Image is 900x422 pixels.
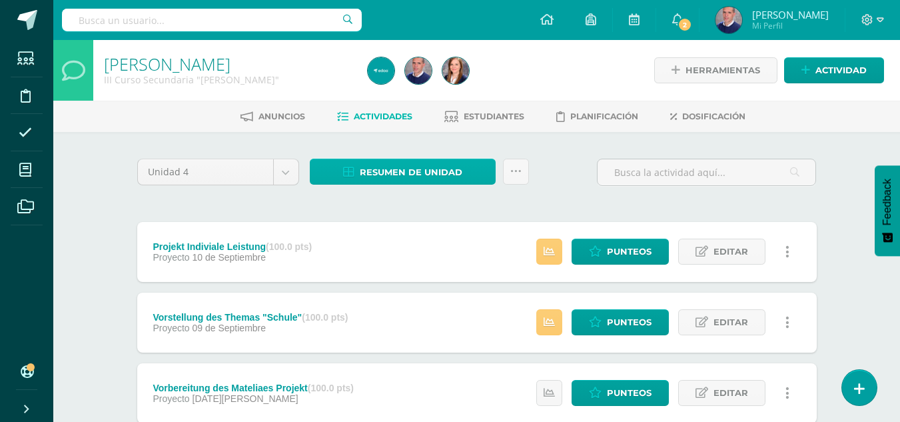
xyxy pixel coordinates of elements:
[713,310,748,335] span: Editar
[444,106,524,127] a: Estudiantes
[654,57,777,83] a: Herramientas
[815,58,867,83] span: Actividad
[360,160,462,185] span: Resumen de unidad
[464,111,524,121] span: Estudiantes
[153,383,354,393] div: Vorbereitung des Mateliaes Projekt
[607,310,652,335] span: Punteos
[685,58,760,83] span: Herramientas
[598,159,815,185] input: Busca la actividad aquí...
[153,323,189,333] span: Proyecto
[572,239,669,265] a: Punteos
[715,7,742,33] img: 1515e9211533a8aef101277efa176555.png
[310,159,496,185] a: Resumen de unidad
[104,53,230,75] a: [PERSON_NAME]
[153,241,312,252] div: Projekt Indiviale Leistung
[572,380,669,406] a: Punteos
[713,381,748,405] span: Editar
[193,323,266,333] span: 09 de Septiembre
[148,159,263,185] span: Unidad 4
[308,383,354,393] strong: (100.0 pts)
[138,159,298,185] a: Unidad 4
[682,111,745,121] span: Dosificación
[258,111,305,121] span: Anuncios
[570,111,638,121] span: Planificación
[104,73,352,86] div: III Curso Secundaria 'Deutsch'
[354,111,412,121] span: Actividades
[784,57,884,83] a: Actividad
[713,239,748,264] span: Editar
[153,252,189,263] span: Proyecto
[752,8,829,21] span: [PERSON_NAME]
[368,57,394,84] img: c42465e0b3b534b01a32bdd99c66b944.png
[104,55,352,73] h1: Deutsch
[607,239,652,264] span: Punteos
[875,165,900,256] button: Feedback - Mostrar encuesta
[62,9,362,31] input: Busca un usuario...
[572,309,669,335] a: Punteos
[153,393,189,404] span: Proyecto
[302,312,348,323] strong: (100.0 pts)
[405,57,432,84] img: 1515e9211533a8aef101277efa176555.png
[442,57,469,84] img: 30b41a60147bfd045cc6c38be83b16e6.png
[337,106,412,127] a: Actividades
[193,252,266,263] span: 10 de Septiembre
[677,17,692,32] span: 2
[193,393,298,404] span: [DATE][PERSON_NAME]
[153,312,348,323] div: Vorstellung des Themas "Schule"
[556,106,638,127] a: Planificación
[670,106,745,127] a: Dosificación
[752,20,829,31] span: Mi Perfil
[881,179,893,225] span: Feedback
[240,106,305,127] a: Anuncios
[266,241,312,252] strong: (100.0 pts)
[607,381,652,405] span: Punteos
